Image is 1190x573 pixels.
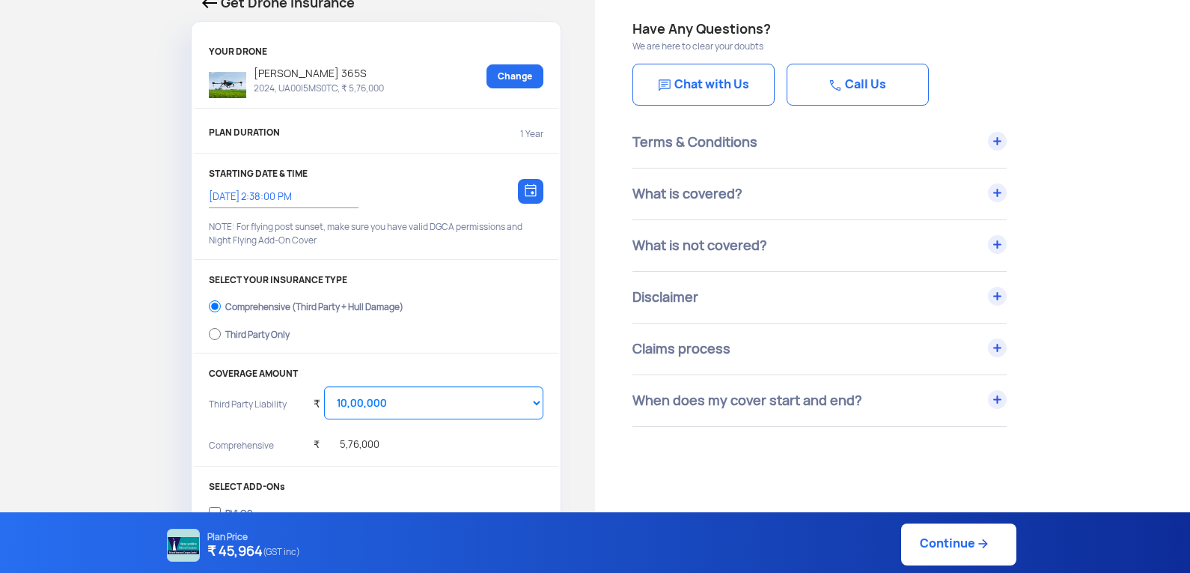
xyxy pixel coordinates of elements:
[787,64,929,106] a: Call Us
[520,127,543,141] p: 1 Year
[632,117,1007,168] div: Terms & Conditions
[207,532,300,542] p: Plan Price
[209,439,302,461] p: Comprehensive
[632,64,775,106] a: Chat with Us
[486,64,543,88] a: Change
[225,509,252,515] div: BVLOS
[225,330,290,336] div: Third Party Only
[209,72,246,98] img: Drone type
[209,369,543,379] p: COVERAGE AMOUNT
[975,536,990,551] img: ic_arrow_forward_blue.svg
[632,220,1007,271] div: What is not covered?
[209,46,543,57] p: YOUR DRONE
[246,82,384,94] p: 2024, UA00I5MS0TC, ₹ 5,76,000
[314,420,379,461] div: ₹ 5,76,000
[632,324,1007,375] div: Claims process
[209,482,543,492] p: SELECT ADD-ONs
[632,40,1153,53] p: We are here to clear your doubts
[246,64,384,82] p: Marut AG 365S
[209,324,221,345] input: Third Party Only
[209,127,280,141] p: PLAN DURATION
[209,275,543,285] p: SELECT YOUR INSURANCE TYPE
[525,184,537,197] img: calendar-icon
[632,272,1007,323] div: Disclaimer
[209,503,221,524] input: BVLOS
[632,169,1007,219] div: What is covered?
[225,302,403,308] div: Comprehensive (Third Party + Hull Damage)
[314,379,320,420] div: ₹
[901,524,1016,566] a: Continue
[209,169,543,179] p: STARTING DATE & TIME
[829,79,841,91] img: Chat
[659,79,671,91] img: Chat
[207,542,300,562] h4: ₹ 45,964
[209,296,221,317] input: Comprehensive (Third Party + Hull Damage)
[632,375,1007,426] div: When does my cover start and end?
[209,220,543,247] p: NOTE: For flying post sunset, make sure you have valid DGCA permissions and Night Flying Add-On C...
[263,542,300,562] span: (GST inc)
[632,19,1153,40] h4: Have Any Questions?
[209,398,302,431] p: Third Party Liability
[167,529,200,562] img: NATIONAL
